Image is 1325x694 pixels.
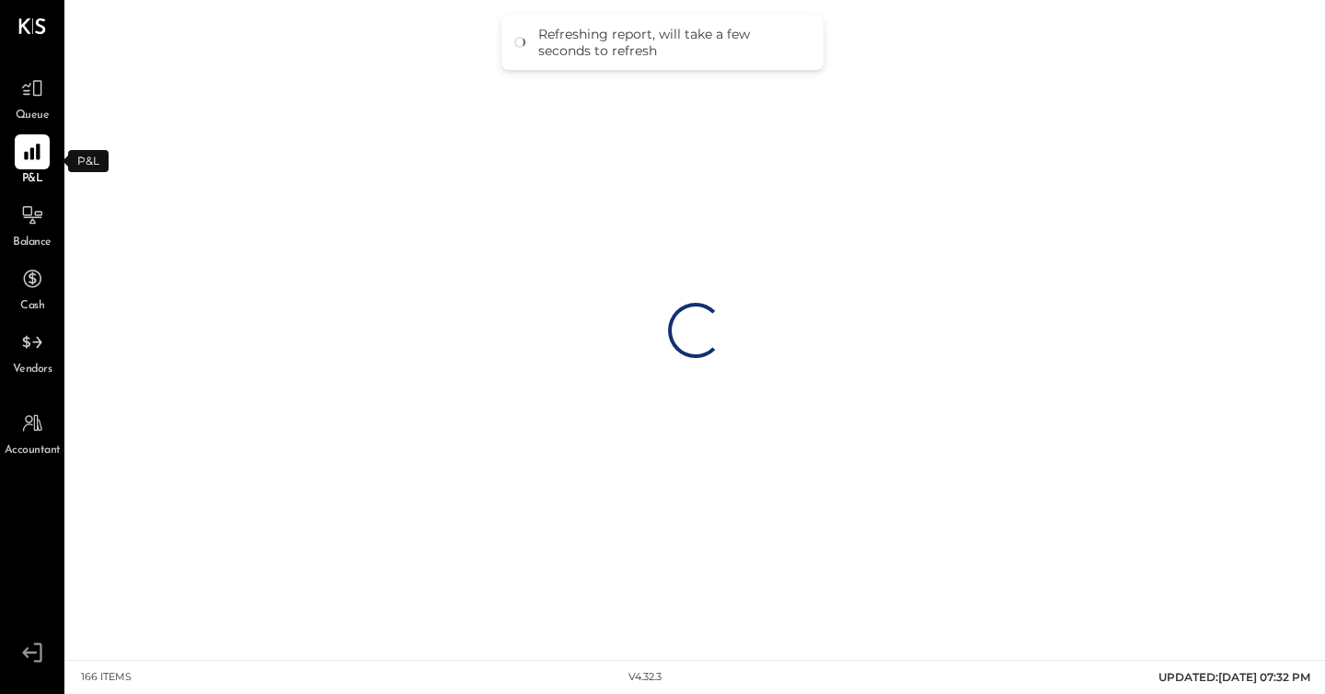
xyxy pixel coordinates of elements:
[81,670,132,685] div: 166 items
[13,362,52,378] span: Vendors
[1,71,63,124] a: Queue
[628,670,662,685] div: v 4.32.3
[5,443,61,459] span: Accountant
[68,150,109,172] div: P&L
[1158,670,1310,684] span: UPDATED: [DATE] 07:32 PM
[13,235,52,251] span: Balance
[20,298,44,315] span: Cash
[22,171,43,188] span: P&L
[1,261,63,315] a: Cash
[1,134,63,188] a: P&L
[538,26,805,59] div: Refreshing report, will take a few seconds to refresh
[1,406,63,459] a: Accountant
[1,325,63,378] a: Vendors
[16,108,50,124] span: Queue
[1,198,63,251] a: Balance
